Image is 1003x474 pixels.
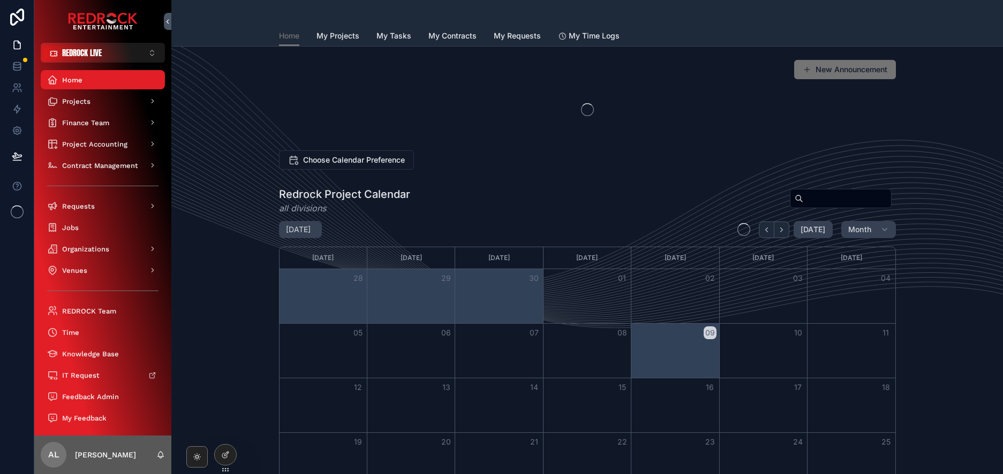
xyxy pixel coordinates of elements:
[34,63,171,435] div: scrollable content
[428,30,477,41] span: My Contracts
[704,326,717,339] button: 09
[68,13,138,30] img: App logo
[62,97,91,106] span: Projects
[352,326,365,339] button: 05
[558,26,620,48] a: My Time Logs
[801,225,826,234] span: [DATE]
[721,247,805,269] div: [DATE]
[62,244,109,254] span: Organizations
[41,408,165,427] a: My Feedback
[62,161,138,170] span: Contract Management
[879,381,892,394] button: 18
[41,301,165,320] a: REDROCK Team
[352,272,365,285] button: 28
[41,261,165,280] a: Venues
[569,30,620,41] span: My Time Logs
[879,435,892,448] button: 25
[457,247,541,269] div: [DATE]
[316,26,359,48] a: My Projects
[527,326,540,339] button: 07
[41,196,165,216] a: Requests
[279,30,299,41] span: Home
[841,221,896,238] button: Month
[62,75,82,85] span: Home
[316,30,359,41] span: My Projects
[440,381,453,394] button: 13
[440,326,453,339] button: 06
[303,155,405,165] span: Choose Calendar Preference
[440,272,453,285] button: 29
[794,221,833,238] button: [DATE]
[616,381,629,394] button: 15
[527,272,540,285] button: 30
[62,328,79,337] span: Time
[527,435,540,448] button: 21
[616,272,629,285] button: 01
[759,221,774,238] button: Back
[791,381,804,394] button: 17
[41,365,165,385] a: IT Request
[62,307,116,316] span: REDROCK Team
[704,435,717,448] button: 23
[41,323,165,342] a: Time
[879,272,892,285] button: 04
[41,218,165,237] a: Jobs
[704,381,717,394] button: 16
[527,381,540,394] button: 14
[352,435,365,448] button: 19
[848,225,872,234] span: Month
[428,26,477,48] a: My Contracts
[41,239,165,258] a: Organizations
[791,272,804,285] button: 03
[704,272,717,285] button: 02
[41,387,165,406] a: Feedback Admin
[286,224,311,235] h2: [DATE]
[376,30,411,41] span: My Tasks
[62,266,87,275] span: Venues
[62,140,127,149] span: Project Accounting
[376,26,411,48] a: My Tasks
[352,381,365,394] button: 12
[41,134,165,154] a: Project Accounting
[41,70,165,89] a: Home
[879,326,892,339] button: 11
[279,202,410,215] em: all divisions
[774,221,789,238] button: Next
[279,187,410,202] h1: Redrock Project Calendar
[48,448,59,461] span: AL
[791,326,804,339] button: 10
[494,30,541,41] span: My Requests
[633,247,717,269] div: [DATE]
[281,247,365,269] div: [DATE]
[616,435,629,448] button: 22
[369,247,453,269] div: [DATE]
[62,202,95,211] span: Requests
[794,60,896,79] button: New Announcement
[62,223,79,232] span: Jobs
[62,371,100,380] span: IT Request
[41,156,165,175] a: Contract Management
[809,247,893,269] div: [DATE]
[279,150,414,170] button: Choose Calendar Preference
[545,247,629,269] div: [DATE]
[616,326,629,339] button: 08
[41,113,165,132] a: Finance Team
[62,118,109,127] span: Finance Team
[62,414,107,423] span: My Feedback
[41,91,165,111] a: Projects
[494,26,541,48] a: My Requests
[41,344,165,363] a: Knowledge Base
[440,435,453,448] button: 20
[41,43,165,63] button: Select Button
[791,435,804,448] button: 24
[62,392,119,401] span: Feedback Admin
[279,26,299,47] a: Home
[75,449,136,460] p: [PERSON_NAME]
[62,349,119,358] span: Knowledge Base
[62,47,102,58] span: REDROCK LIVE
